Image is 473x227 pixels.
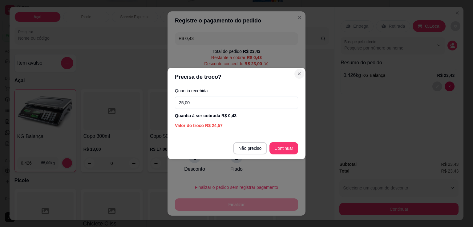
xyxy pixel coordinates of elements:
div: Quantia à ser cobrada R$ 0,43 [175,113,298,119]
div: Valor do troco R$ 24,57 [175,122,298,129]
header: Precisa de troco? [168,68,305,86]
button: Continuar [269,142,298,154]
button: Close [294,69,304,79]
label: Quantia recebida [175,89,298,93]
button: Não preciso [233,142,267,154]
